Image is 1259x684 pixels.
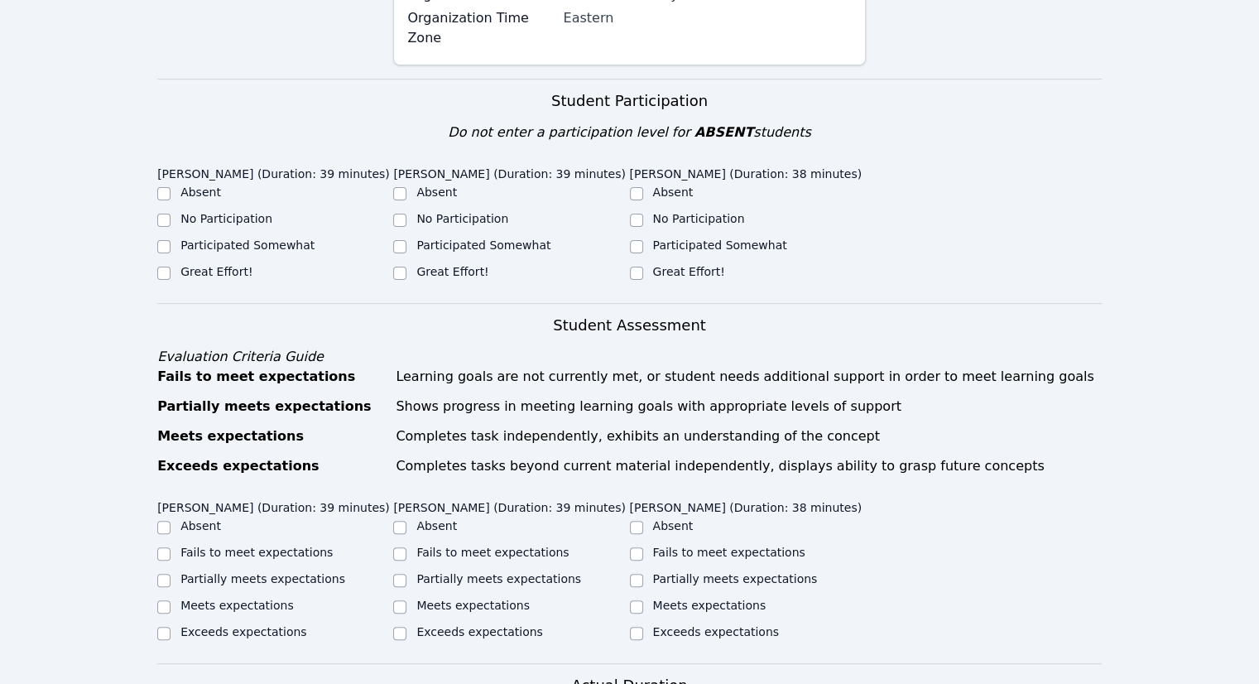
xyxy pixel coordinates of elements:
[694,124,753,140] span: ABSENT
[180,185,221,199] label: Absent
[653,265,725,278] label: Great Effort!
[416,265,488,278] label: Great Effort!
[416,212,508,225] label: No Participation
[630,159,863,184] legend: [PERSON_NAME] (Duration: 38 minutes)
[157,159,390,184] legend: [PERSON_NAME] (Duration: 39 minutes)
[416,519,457,532] label: Absent
[157,89,1102,113] h3: Student Participation
[180,519,221,532] label: Absent
[157,347,1102,367] div: Evaluation Criteria Guide
[653,625,779,638] label: Exceeds expectations
[396,456,1102,476] div: Completes tasks beyond current material independently, displays ability to grasp future concepts
[396,367,1102,387] div: Learning goals are not currently met, or student needs additional support in order to meet learni...
[180,625,306,638] label: Exceeds expectations
[180,599,294,612] label: Meets expectations
[416,238,550,252] label: Participated Somewhat
[416,185,457,199] label: Absent
[157,367,386,387] div: Fails to meet expectations
[180,572,345,585] label: Partially meets expectations
[563,8,851,28] div: Eastern
[180,546,333,559] label: Fails to meet expectations
[653,238,787,252] label: Participated Somewhat
[653,599,766,612] label: Meets expectations
[653,519,694,532] label: Absent
[416,599,530,612] label: Meets expectations
[630,493,863,518] legend: [PERSON_NAME] (Duration: 38 minutes)
[157,314,1102,337] h3: Student Assessment
[180,265,252,278] label: Great Effort!
[180,238,315,252] label: Participated Somewhat
[396,397,1102,417] div: Shows progress in meeting learning goals with appropriate levels of support
[416,572,581,585] label: Partially meets expectations
[653,185,694,199] label: Absent
[396,426,1102,446] div: Completes task independently, exhibits an understanding of the concept
[157,123,1102,142] div: Do not enter a participation level for students
[653,546,805,559] label: Fails to meet expectations
[407,8,553,48] label: Organization Time Zone
[157,397,386,417] div: Partially meets expectations
[157,426,386,446] div: Meets expectations
[653,572,818,585] label: Partially meets expectations
[393,159,626,184] legend: [PERSON_NAME] (Duration: 39 minutes)
[653,212,745,225] label: No Participation
[180,212,272,225] label: No Participation
[157,456,386,476] div: Exceeds expectations
[157,493,390,518] legend: [PERSON_NAME] (Duration: 39 minutes)
[393,493,626,518] legend: [PERSON_NAME] (Duration: 39 minutes)
[416,546,569,559] label: Fails to meet expectations
[416,625,542,638] label: Exceeds expectations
